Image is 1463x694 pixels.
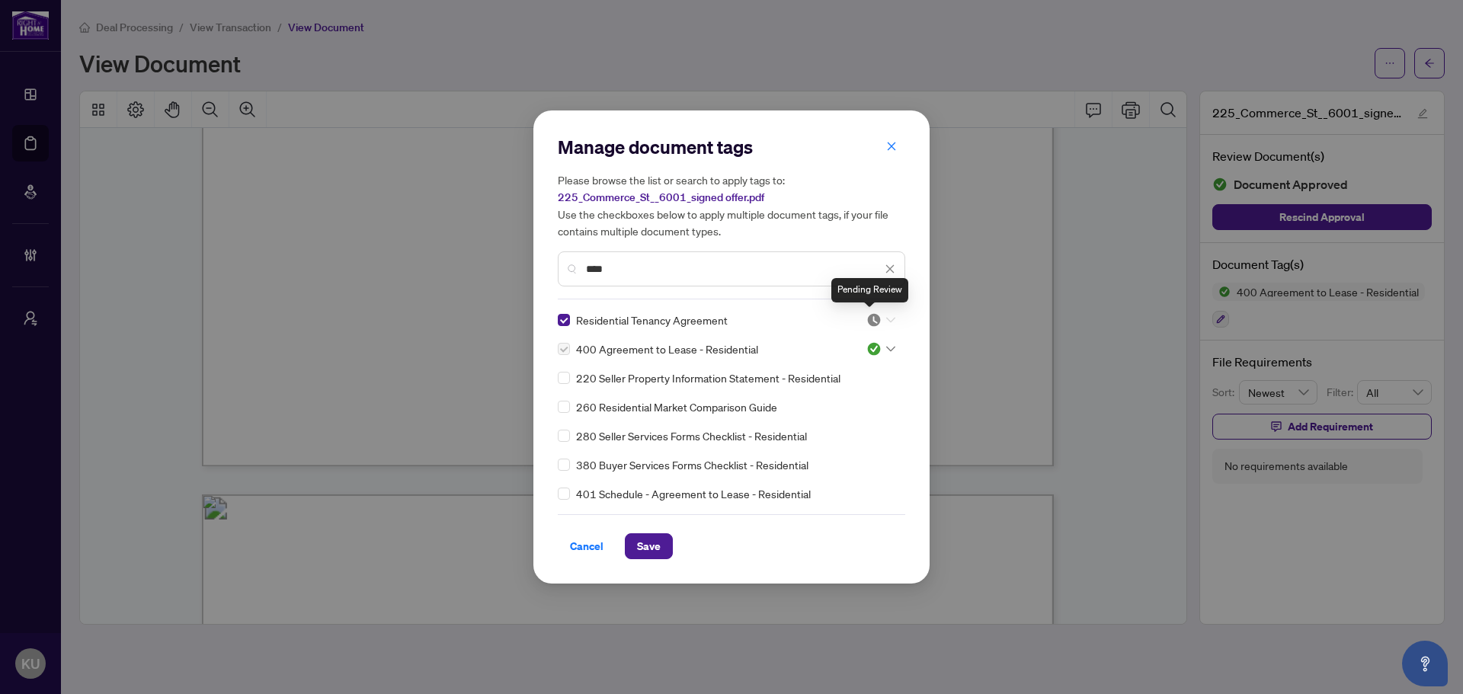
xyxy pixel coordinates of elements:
span: close [886,141,897,152]
h5: Please browse the list or search to apply tags to: Use the checkboxes below to apply multiple doc... [558,171,905,239]
button: Open asap [1402,641,1448,686]
span: Pending Review [866,312,895,328]
span: close [885,264,895,274]
button: Save [625,533,673,559]
div: Pending Review [831,278,908,302]
span: 400 Agreement to Lease - Residential [576,341,758,357]
img: status [866,312,882,328]
button: Cancel [558,533,616,559]
span: 225_Commerce_St__6001_signed offer.pdf [558,190,764,204]
span: Residential Tenancy Agreement [576,312,728,328]
span: 260 Residential Market Comparison Guide [576,398,777,415]
span: Cancel [570,534,603,558]
span: 401 Schedule - Agreement to Lease - Residential [576,485,811,502]
span: 220 Seller Property Information Statement - Residential [576,369,840,386]
span: 380 Buyer Services Forms Checklist - Residential [576,456,808,473]
h2: Manage document tags [558,135,905,159]
span: Save [637,534,661,558]
span: 280 Seller Services Forms Checklist - Residential [576,427,807,444]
